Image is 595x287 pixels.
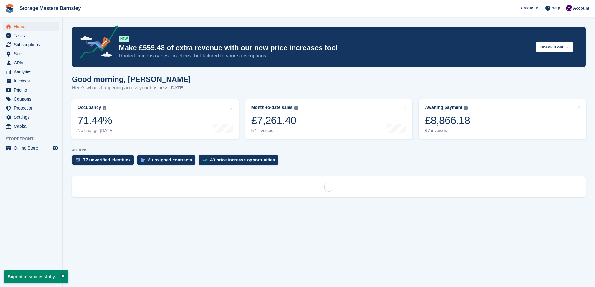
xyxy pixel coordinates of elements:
a: menu [3,58,59,67]
span: Create [521,5,533,11]
a: menu [3,144,59,152]
img: verify_identity-adf6edd0f0f0b5bbfe63781bf79b02c33cf7c696d77639b501bdc392416b5a36.svg [76,158,80,162]
a: 8 unsigned contracts [137,155,199,168]
div: No change [DATE] [78,128,114,133]
span: Home [14,22,51,31]
p: Make £559.48 of extra revenue with our new price increases tool [119,43,531,52]
img: Louise Masters [566,5,572,11]
span: Storefront [6,136,62,142]
div: NEW [119,36,129,42]
div: 57 invoices [251,128,298,133]
a: menu [3,40,59,49]
a: menu [3,77,59,85]
span: Protection [14,104,51,112]
a: menu [3,49,59,58]
div: £8,866.18 [425,114,470,127]
img: price_increase_opportunities-93ffe204e8149a01c8c9dc8f82e8f89637d9d84a8eef4429ea346261dce0b2c0.svg [202,159,207,161]
a: 43 price increase opportunities [199,155,281,168]
a: menu [3,104,59,112]
p: ACTIONS [72,148,586,152]
a: menu [3,122,59,131]
p: Rooted in industry best practices, but tailored to your subscriptions. [119,52,531,59]
div: 8 unsigned contracts [148,157,192,162]
div: 77 unverified identities [83,157,131,162]
p: Signed in successfully. [4,270,68,283]
span: Pricing [14,86,51,94]
img: contract_signature_icon-13c848040528278c33f63329250d36e43548de30e8caae1d1a13099fd9432cc5.svg [141,158,145,162]
a: Occupancy 71.44% No change [DATE] [71,99,239,139]
p: Here's what's happening across your business [DATE] [72,84,191,92]
span: Coupons [14,95,51,103]
span: Analytics [14,67,51,76]
a: Month-to-date sales £7,261.40 57 invoices [245,99,413,139]
div: Month-to-date sales [251,105,293,110]
span: Account [573,5,589,12]
a: Storage Masters Barnsley [17,3,83,13]
span: CRM [14,58,51,67]
a: menu [3,67,59,76]
span: Online Store [14,144,51,152]
span: Subscriptions [14,40,51,49]
a: Preview store [52,144,59,152]
img: icon-info-grey-7440780725fd019a000dd9b08b2336e03edf1995a4989e88bcd33f0948082b44.svg [294,106,298,110]
a: Awaiting payment £8,866.18 67 invoices [419,99,586,139]
div: Awaiting payment [425,105,462,110]
div: 71.44% [78,114,114,127]
button: Check it out → [536,42,573,52]
a: menu [3,22,59,31]
a: menu [3,86,59,94]
div: 67 invoices [425,128,470,133]
img: stora-icon-8386f47178a22dfd0bd8f6a31ec36ba5ce8667c1dd55bd0f319d3a0aa187defe.svg [5,4,14,13]
h1: Good morning, [PERSON_NAME] [72,75,191,83]
div: 43 price increase opportunities [210,157,275,162]
a: menu [3,113,59,121]
img: price-adjustments-announcement-icon-8257ccfd72463d97f412b2fc003d46551f7dbcb40ab6d574587a9cd5c0d94... [75,25,118,61]
a: menu [3,31,59,40]
div: Occupancy [78,105,101,110]
span: Settings [14,113,51,121]
span: Help [552,5,560,11]
div: £7,261.40 [251,114,298,127]
span: Invoices [14,77,51,85]
a: menu [3,95,59,103]
img: icon-info-grey-7440780725fd019a000dd9b08b2336e03edf1995a4989e88bcd33f0948082b44.svg [464,106,468,110]
a: 77 unverified identities [72,155,137,168]
span: Capital [14,122,51,131]
span: Tasks [14,31,51,40]
img: icon-info-grey-7440780725fd019a000dd9b08b2336e03edf1995a4989e88bcd33f0948082b44.svg [103,106,106,110]
span: Sites [14,49,51,58]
